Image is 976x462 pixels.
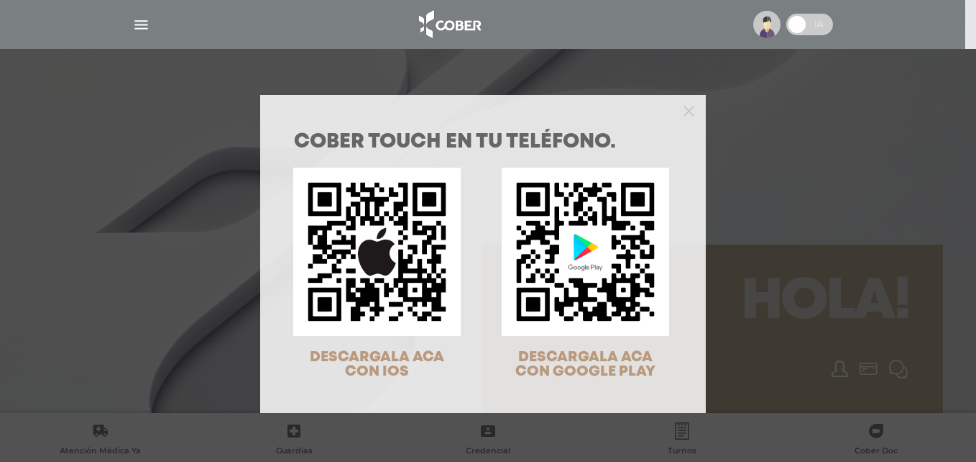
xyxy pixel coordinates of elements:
span: DESCARGALA ACA CON GOOGLE PLAY [515,350,655,379]
img: qr-code [293,168,461,335]
span: DESCARGALA ACA CON IOS [310,350,444,379]
button: Close [683,104,694,117]
h1: COBER TOUCH en tu teléfono. [294,132,672,153]
img: qr-code [502,168,669,335]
